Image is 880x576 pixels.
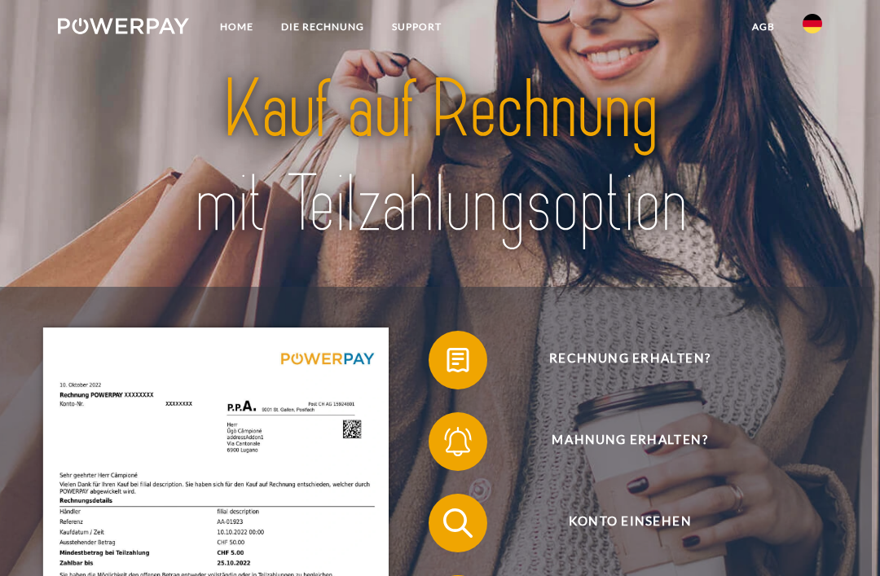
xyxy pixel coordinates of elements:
a: Home [206,12,267,42]
a: agb [738,12,789,42]
a: Mahnung erhalten? [407,409,831,474]
button: Mahnung erhalten? [429,412,810,471]
button: Konto einsehen [429,494,810,552]
img: logo-powerpay-white.svg [58,18,189,34]
button: Rechnung erhalten? [429,331,810,389]
a: Rechnung erhalten? [407,328,831,393]
span: Mahnung erhalten? [451,412,810,471]
a: DIE RECHNUNG [267,12,378,42]
img: de [803,14,822,33]
img: qb_search.svg [440,505,477,542]
span: Rechnung erhalten? [451,331,810,389]
img: qb_bell.svg [440,424,477,460]
span: Konto einsehen [451,494,810,552]
a: SUPPORT [378,12,455,42]
a: Konto einsehen [407,490,831,556]
img: title-powerpay_de.svg [135,58,746,257]
img: qb_bill.svg [440,342,477,379]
